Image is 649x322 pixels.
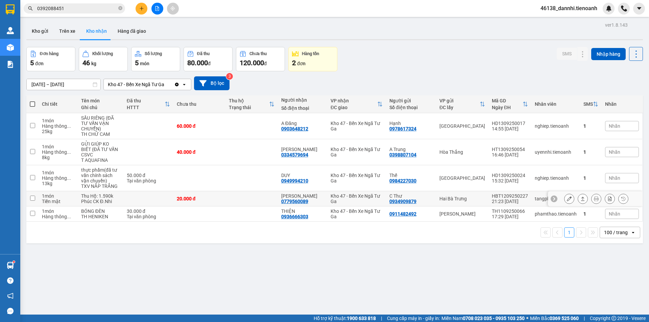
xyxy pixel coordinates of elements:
[492,178,528,183] div: 15:32 [DATE]
[131,47,180,71] button: Số lượng5món
[389,173,433,178] div: Thế
[42,118,74,123] div: 1 món
[609,149,620,155] span: Nhãn
[331,173,383,183] div: Kho 47 - Bến Xe Ngã Tư Ga
[197,51,210,56] div: Đã thu
[35,61,44,66] span: đơn
[42,170,74,175] div: 1 món
[492,152,528,157] div: 16:46 [DATE]
[127,98,165,103] div: Đã thu
[81,193,120,199] div: Thu Hộ: 1.590k
[584,315,585,322] span: |
[42,208,74,214] div: 1 món
[42,175,74,181] div: Hàng thông thường
[331,193,383,204] div: Kho 47 - Bến Xe Ngã Tư Ga
[7,293,14,299] span: notification
[488,95,531,113] th: Toggle SortBy
[67,175,71,181] span: ...
[174,82,179,87] svg: Clear value
[42,129,74,134] div: 25 kg
[79,47,128,71] button: Khối lượng46kg
[609,211,620,217] span: Nhãn
[331,208,383,219] div: Kho 47 - Bến Xe Ngã Tư Ga
[37,5,117,12] input: Tìm tên, số ĐT hoặc mã đơn
[151,3,163,15] button: file-add
[81,141,120,157] div: GỬI GIÚP KO BIẾT (ĐÃ TƯ VẤN CSVC
[26,23,54,39] button: Kho gửi
[167,3,179,15] button: aim
[27,79,100,90] input: Select a date range.
[112,23,151,39] button: Hàng đã giao
[436,95,488,113] th: Toggle SortBy
[583,211,598,217] div: 1
[42,199,74,204] div: Tiền mặt
[281,97,324,103] div: Người nhận
[288,47,337,71] button: Hàng tồn2đơn
[389,199,416,204] div: 0934909879
[184,47,233,71] button: Đã thu80.000đ
[347,316,376,321] strong: 1900 633 818
[177,196,222,201] div: 20.000 đ
[580,95,602,113] th: Toggle SortBy
[439,211,485,217] div: [PERSON_NAME]
[127,208,170,214] div: 30.000 đ
[187,59,208,67] span: 80.000
[389,121,433,126] div: Hạnh
[605,101,639,107] div: Nhãn
[177,101,222,107] div: Chưa thu
[127,173,170,178] div: 50.000 đ
[135,59,139,67] span: 5
[127,178,170,183] div: Tại văn phòng
[13,261,15,263] sup: 1
[281,199,308,204] div: 0779560089
[229,98,269,103] div: Thu hộ
[136,3,147,15] button: plus
[389,105,433,110] div: Số điện thoại
[229,105,269,110] div: Trạng thái
[42,144,74,149] div: 1 món
[67,123,71,129] span: ...
[281,178,308,183] div: 0949994210
[557,48,577,60] button: SMS
[127,214,170,219] div: Tại văn phòng
[439,123,485,129] div: [GEOGRAPHIC_DATA]
[26,47,75,71] button: Đơn hàng5đơn
[609,175,620,181] span: Nhãn
[92,51,113,56] div: Khối lượng
[389,178,416,183] div: 0984227030
[177,123,222,129] div: 60.000 đ
[606,5,612,11] img: icon-new-feature
[108,81,164,88] div: Kho 47 - Bến Xe Ngã Tư Ga
[91,61,96,66] span: kg
[441,315,525,322] span: Miền Nam
[389,211,416,217] div: 0911482492
[240,59,264,67] span: 120.000
[314,315,376,322] span: Hỗ trợ kỹ thuật:
[604,229,628,236] div: 100 / trang
[236,47,285,71] button: Chưa thu120.000đ
[281,121,324,126] div: A Đăng
[633,3,645,15] button: caret-down
[550,316,579,321] strong: 0369 525 060
[67,214,71,219] span: ...
[177,149,222,155] div: 40.000 đ
[249,51,267,56] div: Chưa thu
[139,6,144,11] span: plus
[492,105,523,110] div: Ngày ĐH
[7,44,14,51] img: warehouse-icon
[264,61,267,66] span: đ
[302,51,319,56] div: Hàng tồn
[331,105,377,110] div: ĐC giao
[170,6,175,11] span: aim
[578,194,588,204] div: Giao hàng
[439,196,485,201] div: Hai Bà Trưng
[54,23,81,39] button: Trên xe
[439,105,480,110] div: ĐC lấy
[81,183,120,189] div: TXV NẮP TRẮNG
[381,315,382,322] span: |
[226,73,233,80] sup: 3
[492,98,523,103] div: Mã GD
[331,147,383,157] div: Kho 47 - Bến Xe Ngã Tư Ga
[583,175,598,181] div: 1
[492,214,528,219] div: 17:29 [DATE]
